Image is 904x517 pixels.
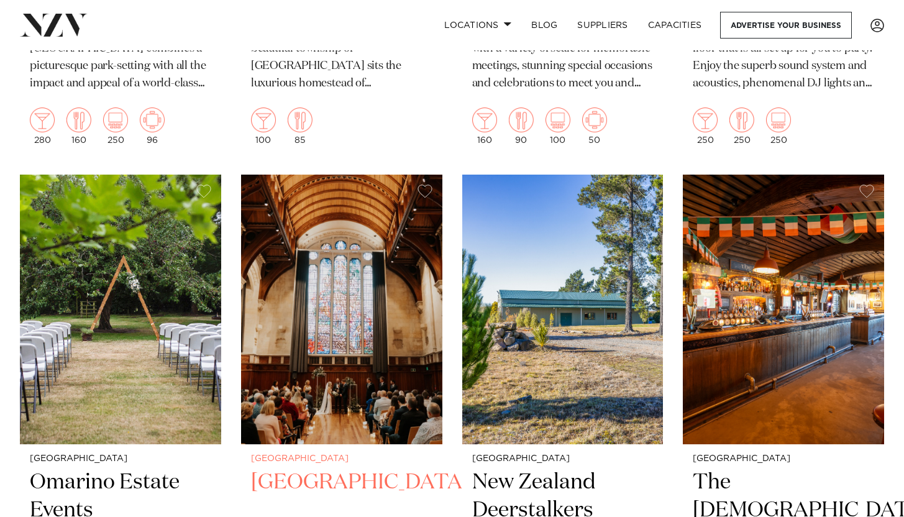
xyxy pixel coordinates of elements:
[582,108,607,132] img: meeting.png
[766,108,791,132] img: theatre.png
[729,108,754,132] img: dining.png
[693,108,718,132] img: cocktail.png
[251,23,432,93] p: Nestled in the hills above the beautiful township of [GEOGRAPHIC_DATA] sits the luxurious homeste...
[30,454,211,464] small: [GEOGRAPHIC_DATA]
[509,108,534,132] img: dining.png
[546,108,570,145] div: 100
[693,454,874,464] small: [GEOGRAPHIC_DATA]
[683,175,884,444] img: The Bog, an Irish bar in Christchurch
[582,108,607,145] div: 50
[288,108,313,132] img: dining.png
[251,454,432,464] small: [GEOGRAPHIC_DATA]
[472,454,654,464] small: [GEOGRAPHIC_DATA]
[720,12,852,39] a: Advertise your business
[251,108,276,132] img: cocktail.png
[693,108,718,145] div: 250
[30,108,55,145] div: 280
[140,108,165,132] img: meeting.png
[693,23,874,93] p: A Fabulous indoor space with dance floor that is all set up for you to party. Enjoy the superb so...
[567,12,637,39] a: SUPPLIERS
[30,108,55,132] img: cocktail.png
[288,108,313,145] div: 85
[472,108,497,145] div: 160
[472,108,497,132] img: cocktail.png
[546,108,570,132] img: theatre.png
[20,14,88,36] img: nzv-logo.png
[521,12,567,39] a: BLOG
[472,23,654,93] p: The [PERSON_NAME] offers spaces with a variety of scale for memorable meetings, stunning special ...
[638,12,712,39] a: Capacities
[434,12,521,39] a: Locations
[766,108,791,145] div: 250
[140,108,165,145] div: 96
[729,108,754,145] div: 250
[103,108,128,132] img: theatre.png
[30,23,211,93] p: An oasis in the city, [GEOGRAPHIC_DATA] combines a picturesque park-setting with all the impact a...
[66,108,91,132] img: dining.png
[103,108,128,145] div: 250
[66,108,91,145] div: 160
[251,108,276,145] div: 100
[509,108,534,145] div: 90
